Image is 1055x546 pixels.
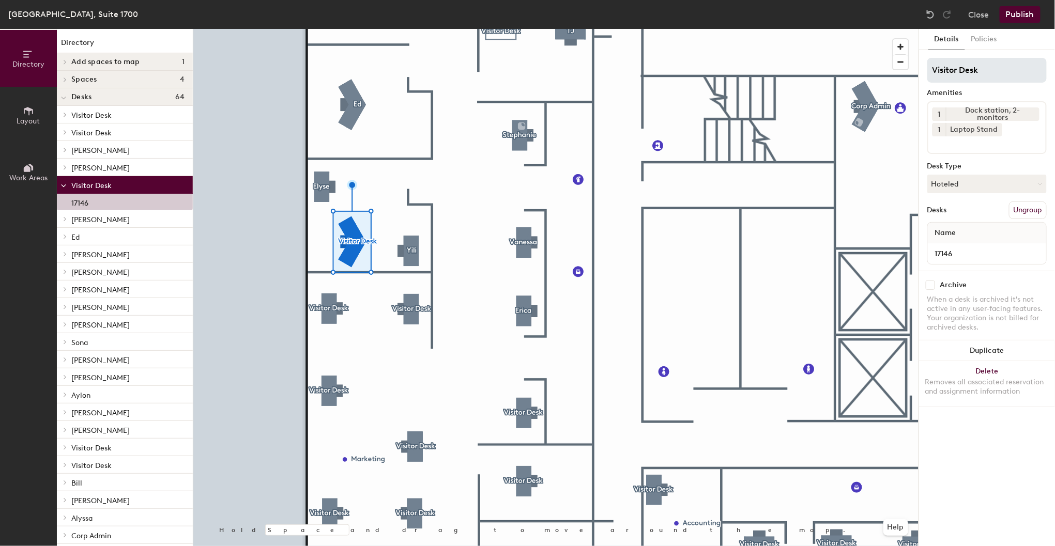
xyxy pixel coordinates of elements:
[938,109,941,120] span: 1
[71,75,97,84] span: Spaces
[175,93,185,101] span: 64
[71,479,82,488] span: Bill
[71,58,140,66] span: Add spaces to map
[71,286,130,294] span: [PERSON_NAME]
[965,29,1003,50] button: Policies
[71,215,130,224] span: [PERSON_NAME]
[17,117,40,126] span: Layout
[930,224,961,242] span: Name
[71,444,112,453] span: Visitor Desk
[925,378,1049,396] div: Removes all associated reservation and assignment information
[180,75,185,84] span: 4
[946,123,1002,136] div: Laptop Stand
[71,373,130,382] span: [PERSON_NAME]
[182,58,185,66] span: 1
[71,409,130,417] span: [PERSON_NAME]
[71,303,130,312] span: [PERSON_NAME]
[71,164,130,173] span: [PERSON_NAME]
[71,181,112,190] span: Visitor Desk
[927,162,1047,170] div: Desk Type
[9,174,48,182] span: Work Areas
[71,426,130,435] span: [PERSON_NAME]
[969,6,989,23] button: Close
[71,532,111,540] span: Corp Admin
[919,361,1055,407] button: DeleteRemoves all associated reservation and assignment information
[71,93,91,101] span: Desks
[71,268,130,277] span: [PERSON_NAME]
[71,391,90,400] span: Aylon
[919,340,1055,361] button: Duplicate
[12,60,44,69] span: Directory
[71,146,130,155] span: [PERSON_NAME]
[925,9,936,20] img: Undo
[71,321,130,330] span: [PERSON_NAME]
[71,461,112,470] span: Visitor Desk
[883,519,908,536] button: Help
[71,233,80,242] span: Ed
[930,246,1044,261] input: Unnamed desk
[71,496,130,505] span: [PERSON_NAME]
[71,356,130,365] span: [PERSON_NAME]
[71,251,130,259] span: [PERSON_NAME]
[71,196,88,208] p: 17146
[57,37,193,53] h1: Directory
[71,338,88,347] span: Sona
[1000,6,1041,23] button: Publish
[927,295,1047,332] div: When a desk is archived it's not active in any user-facing features. Your organization is not bil...
[932,107,946,121] button: 1
[942,9,952,20] img: Redo
[71,129,112,137] span: Visitor Desk
[71,111,112,120] span: Visitor Desk
[8,8,138,21] div: [GEOGRAPHIC_DATA], Suite 1700
[927,89,1047,97] div: Amenities
[946,107,1039,121] div: Dock station, 2-monitors
[932,123,946,136] button: 1
[1009,201,1047,219] button: Ungroup
[940,281,967,289] div: Archive
[938,124,941,135] span: 1
[927,175,1047,193] button: Hoteled
[71,514,93,523] span: Alyssa
[927,206,947,214] div: Desks
[928,29,965,50] button: Details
